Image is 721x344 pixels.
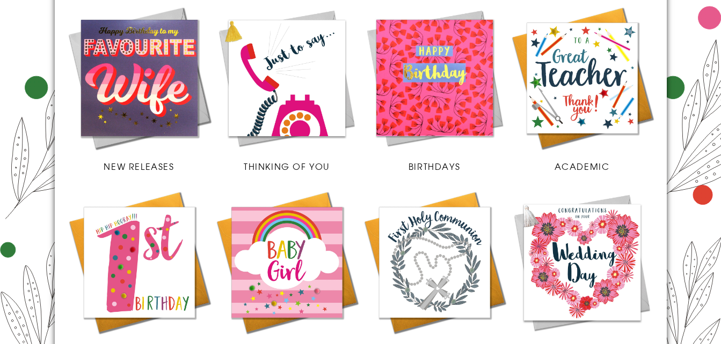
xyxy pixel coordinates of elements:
a: Birthdays [361,4,508,173]
span: Academic [555,160,610,173]
a: Academic [508,4,656,173]
span: New Releases [104,160,174,173]
a: Thinking of You [213,4,361,173]
span: Birthdays [409,160,460,173]
a: New Releases [65,4,213,173]
span: Thinking of You [244,160,330,173]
